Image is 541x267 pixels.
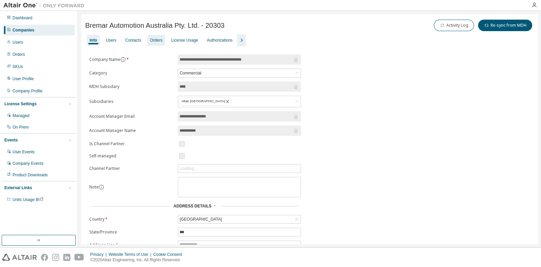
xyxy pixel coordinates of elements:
div: [GEOGRAPHIC_DATA] [179,216,223,223]
div: Privacy [90,252,109,257]
span: Units Usage BI [13,197,44,202]
img: altair_logo.svg [2,254,37,261]
label: Channel Partner [89,166,174,171]
label: Account Manager Name [89,128,174,133]
button: Activity Log [434,20,474,31]
label: Account Manager Email [89,114,174,119]
label: Company Name [89,57,174,62]
div: Events [4,137,18,143]
label: MDH Subsidary [89,84,174,89]
div: SKUs [13,64,23,69]
img: youtube.svg [74,254,84,261]
div: Companies [13,27,34,33]
span: Bremar Automotion Australia Pty. Ltd. - 20303 [85,22,225,29]
div: Loading... [178,164,301,173]
span: Address Details [173,204,211,208]
div: User Events [13,149,34,155]
div: License Usage [171,38,198,43]
p: © 2025 Altair Engineering, Inc. All Rights Reserved. [90,257,186,263]
div: Altair [GEOGRAPHIC_DATA] [178,96,301,107]
div: Loading... [180,166,197,171]
label: State/Province [89,229,174,235]
div: Commercial [178,69,301,77]
div: Contacts [125,38,141,43]
label: Country [89,217,174,222]
div: Info [90,38,97,43]
div: Website Terms of Use [109,252,153,257]
div: Orders [150,38,163,43]
div: Authorizations [207,38,233,43]
div: Altair [GEOGRAPHIC_DATA] [180,97,232,106]
img: facebook.svg [41,254,48,261]
label: Subsidiaries [89,99,174,104]
div: Managed [13,113,29,118]
img: linkedin.svg [63,254,70,261]
div: Commercial [179,69,202,77]
div: Cookie Consent [153,252,186,257]
label: Note [89,184,99,190]
div: Users [106,38,116,43]
label: Self-managed [89,153,174,159]
div: User Profile [13,76,34,82]
div: Product Downloads [13,172,48,178]
div: External Links [4,185,32,191]
label: Address Line 1 [89,242,174,248]
button: information [99,184,104,190]
div: License Settings [4,101,37,107]
div: [GEOGRAPHIC_DATA] [178,215,301,223]
div: Company Events [13,161,43,166]
button: Re-sync from MDH [478,20,532,31]
label: Category [89,70,174,76]
img: Altair One [3,2,88,9]
label: Is Channel Partner [89,141,174,147]
div: Dashboard [13,15,32,21]
div: Users [13,40,23,45]
div: On Prem [13,125,29,130]
img: instagram.svg [52,254,59,261]
button: information [120,57,126,62]
div: Orders [13,52,25,57]
div: Company Profile [13,88,43,94]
